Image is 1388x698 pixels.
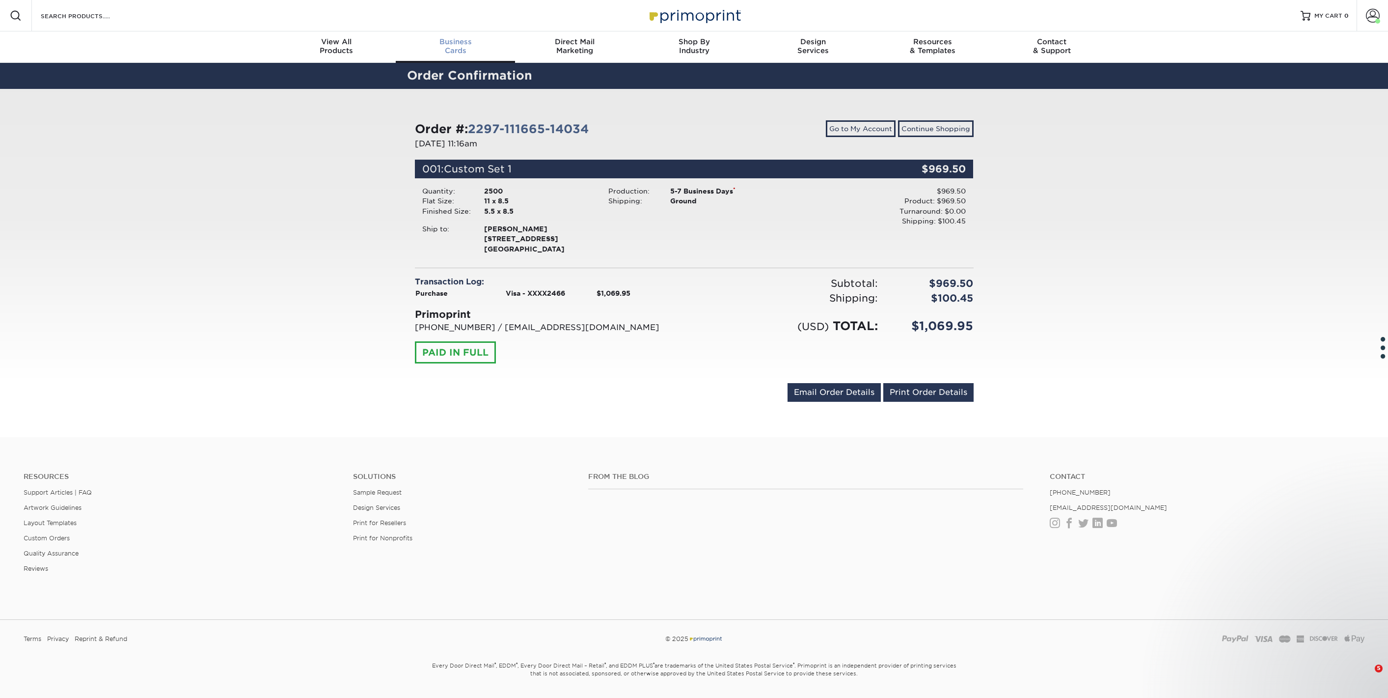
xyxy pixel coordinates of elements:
[515,37,634,46] span: Direct Mail
[353,489,402,496] a: Sample Request
[353,534,412,542] a: Print for Nonprofits
[1344,12,1349,19] span: 0
[353,473,573,481] h4: Solutions
[634,31,754,63] a: Shop ByIndustry
[277,37,396,55] div: Products
[396,31,515,63] a: BusinessCards
[24,550,79,557] a: Quality Assurance
[24,632,41,646] a: Terms
[24,473,338,481] h4: Resources
[992,37,1112,55] div: & Support
[873,31,992,63] a: Resources& Templates
[396,37,515,55] div: Cards
[24,534,70,542] a: Custom Orders
[754,37,873,55] div: Services
[793,662,794,667] sup: ®
[653,662,654,667] sup: ®
[754,31,873,63] a: DesignServices
[634,37,754,55] div: Industry
[353,504,400,511] a: Design Services
[873,37,992,55] div: & Templates
[1355,665,1378,688] iframe: Intercom live chat
[47,632,69,646] a: Privacy
[788,383,881,402] a: Email Order Details
[754,37,873,46] span: Design
[396,37,515,46] span: Business
[516,662,517,667] sup: ®
[353,519,406,527] a: Print for Resellers
[992,37,1112,46] span: Contact
[468,632,920,646] div: © 2025
[24,504,82,511] a: Artwork Guidelines
[634,37,754,46] span: Shop By
[873,37,992,46] span: Resources
[75,632,127,646] a: Reprint & Refund
[515,37,634,55] div: Marketing
[24,519,77,527] a: Layout Templates
[494,662,496,667] sup: ®
[1375,665,1383,672] span: 5
[883,383,974,402] a: Print Order Details
[24,489,92,496] a: Support Articles | FAQ
[604,662,606,667] sup: ®
[24,565,48,572] a: Reviews
[1314,12,1342,20] span: MY CART
[40,10,136,22] input: SEARCH PRODUCTS.....
[588,473,1023,481] h4: From the Blog
[1050,504,1167,511] a: [EMAIL_ADDRESS][DOMAIN_NAME]
[277,37,396,46] span: View All
[645,5,743,26] img: Primoprint
[1050,473,1364,481] a: Contact
[515,31,634,63] a: Direct MailMarketing
[277,31,396,63] a: View AllProducts
[992,31,1112,63] a: Contact& Support
[688,635,723,642] img: Primoprint
[1050,489,1111,496] a: [PHONE_NUMBER]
